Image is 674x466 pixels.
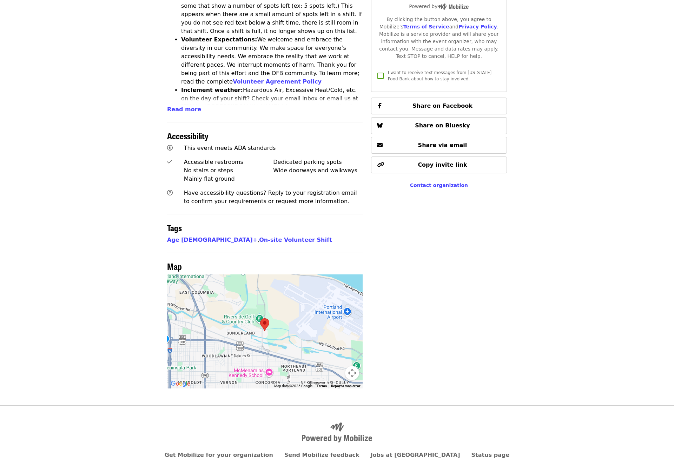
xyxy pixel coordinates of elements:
[184,158,273,166] div: Accessible restrooms
[167,237,259,243] span: ,
[167,145,173,151] i: universal-access icon
[284,452,359,458] a: Send Mobilize feedback
[458,24,497,29] a: Privacy Policy
[388,70,491,81] span: I want to receive text messages from [US_STATE] Food Bank about how to stay involved.
[167,106,201,113] span: Read more
[184,189,357,205] span: Have accessibility questions? Reply to your registration email to confirm your requirements or re...
[409,4,469,9] span: Powered by
[418,142,467,148] span: Share via email
[371,98,507,114] button: Share on Facebook
[415,122,470,129] span: Share on Bluesky
[437,4,469,10] img: Powered by Mobilize
[181,35,363,86] li: We welcome and embrace the diversity in our community. We make space for everyone’s accessibility...
[233,78,322,85] a: Volunteer Agreement Policy
[181,36,257,43] strong: Volunteer Expectations:
[167,260,182,272] span: Map
[274,384,312,388] span: Map data ©2025 Google
[345,366,359,380] button: Map camera controls
[184,166,273,175] div: No stairs or steps
[331,384,361,388] a: Report a map error
[169,379,192,388] a: Open this area in Google Maps (opens a new window)
[377,16,501,60] div: By clicking the button above, you agree to Mobilize's and . Mobilize is a service provider and wi...
[273,158,363,166] div: Dedicated parking spots
[371,137,507,154] button: Share via email
[259,237,332,243] a: On-site Volunteer Shift
[418,161,467,168] span: Copy invite link
[410,182,468,188] a: Contact organization
[184,145,276,151] span: This event meets ADA standards
[167,237,257,243] a: Age [DEMOGRAPHIC_DATA]+
[167,159,172,165] i: check icon
[403,24,449,29] a: Terms of Service
[471,452,510,458] a: Status page
[167,221,182,234] span: Tags
[412,102,473,109] span: Share on Facebook
[273,166,363,175] div: Wide doorways and walkways
[181,87,243,93] strong: Inclement weather:
[181,86,363,128] li: Hazardous Air, Excessive Heat/Cold, etc. on the day of your shift? Check your email inbox or emai...
[371,157,507,173] button: Copy invite link
[165,452,273,458] a: Get Mobilize for your organization
[167,189,173,196] i: question-circle icon
[169,379,192,388] img: Google
[302,422,372,443] img: Powered by Mobilize
[184,175,273,183] div: Mainly flat ground
[167,105,201,114] button: Read more
[167,451,507,459] nav: Primary footer navigation
[371,452,460,458] a: Jobs at [GEOGRAPHIC_DATA]
[371,117,507,134] button: Share on Bluesky
[167,129,209,142] span: Accessibility
[317,384,327,388] a: Terms (opens in new tab)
